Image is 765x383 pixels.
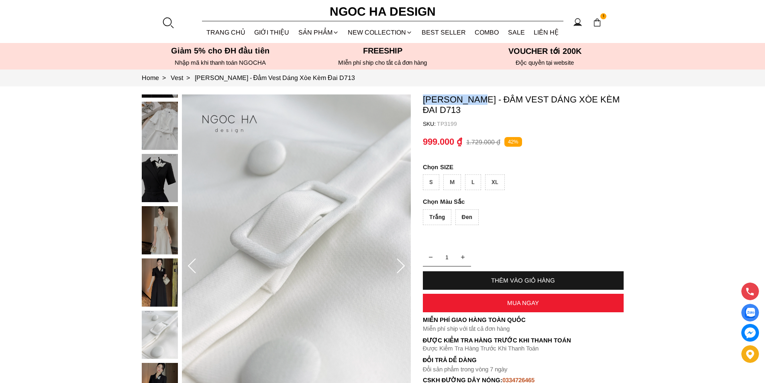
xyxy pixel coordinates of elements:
[195,74,355,81] a: Link to Irene Dress - Đầm Vest Dáng Xòe Kèm Đai D713
[343,22,417,43] a: NEW COLLECTION
[159,74,169,81] span: >
[423,164,624,170] p: SIZE
[466,59,624,66] h6: Độc quyền tại website
[423,316,526,323] font: Miễn phí giao hàng toàn quốc
[417,22,471,43] a: BEST SELLER
[455,209,479,225] div: Đen
[250,22,294,43] a: GIỚI THIỆU
[745,308,755,318] img: Display image
[202,22,250,43] a: TRANG CHỦ
[529,22,563,43] a: LIÊN HỆ
[142,154,178,202] img: Irene Dress - Đầm Vest Dáng Xòe Kèm Đai D713_mini_8
[142,74,171,81] a: Link to Home
[504,137,522,147] p: 42%
[423,345,624,352] p: Được Kiểm Tra Hàng Trước Khi Thanh Toán
[423,249,471,265] input: Quantity input
[470,22,504,43] a: Combo
[423,137,462,147] p: 999.000 ₫
[741,304,759,322] a: Display image
[423,174,439,190] div: S
[171,46,269,55] font: Giảm 5% cho ĐH đầu tiên
[423,121,437,127] h6: SKU:
[423,299,624,306] div: MUA NGAY
[423,337,624,344] p: Được Kiểm Tra Hàng Trước Khi Thanh Toán
[142,311,178,359] img: Irene Dress - Đầm Vest Dáng Xòe Kèm Đai D713_mini_11
[142,258,178,307] img: Irene Dress - Đầm Vest Dáng Xòe Kèm Đai D713_mini_10
[437,121,624,127] p: TP3199
[363,46,402,55] font: Freeship
[741,324,759,342] a: messenger
[171,74,195,81] a: Link to Vest
[175,59,266,66] font: Nhập mã khi thanh toán NGOCHA
[423,277,624,284] div: THÊM VÀO GIỎ HÀNG
[304,59,461,66] h6: MIễn phí ship cho tất cả đơn hàng
[593,18,602,27] img: img-CART-ICON-ksit0nf1
[142,102,178,150] img: Irene Dress - Đầm Vest Dáng Xòe Kèm Đai D713_mini_7
[322,2,443,21] a: Ngoc Ha Design
[423,94,624,115] p: [PERSON_NAME] - Đầm Vest Dáng Xòe Kèm Đai D713
[423,198,601,205] p: Màu Sắc
[466,138,500,146] p: 1.729.000 ₫
[423,325,510,332] font: Miễn phí ship với tất cả đơn hàng
[183,74,193,81] span: >
[142,206,178,254] img: Irene Dress - Đầm Vest Dáng Xòe Kèm Đai D713_mini_9
[600,13,607,20] span: 1
[423,209,451,225] div: Trắng
[504,22,530,43] a: SALE
[485,174,505,190] div: XL
[423,366,508,373] font: Đổi sản phẩm trong vòng 7 ngày
[423,356,624,363] h6: Đổi trả dễ dàng
[443,174,461,190] div: M
[465,174,481,190] div: L
[294,22,344,43] div: SẢN PHẨM
[466,46,624,56] h5: VOUCHER tới 200K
